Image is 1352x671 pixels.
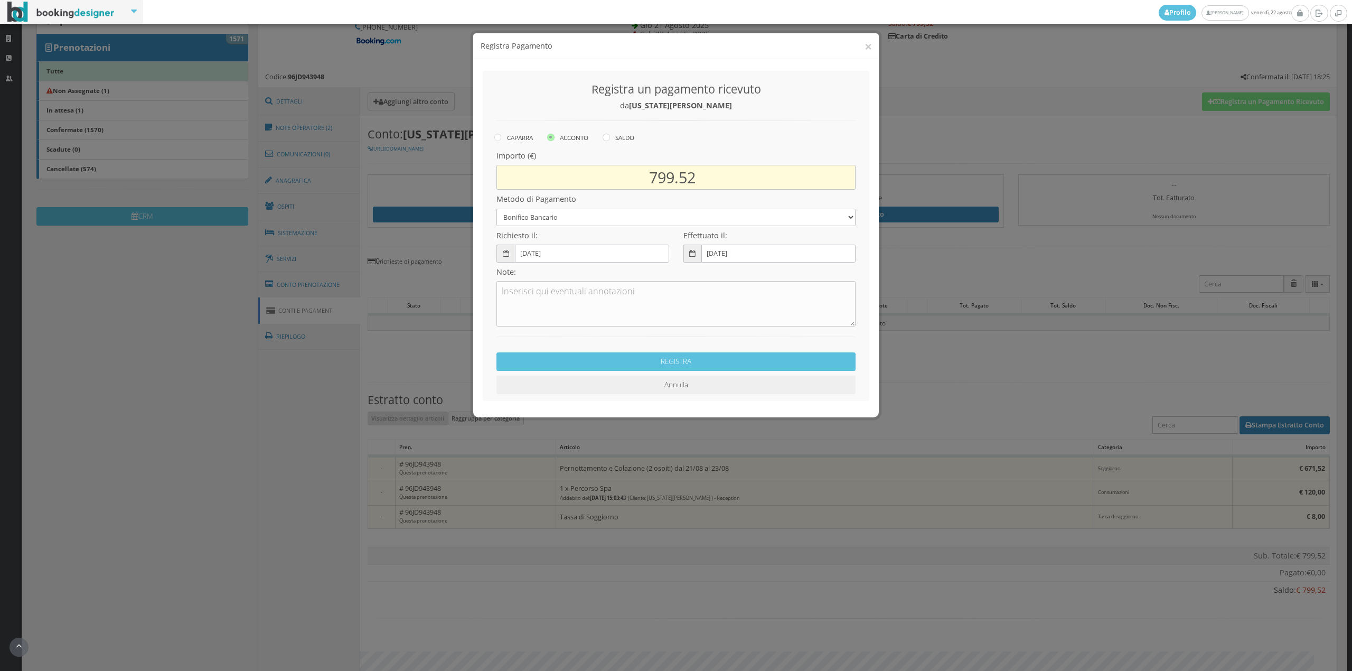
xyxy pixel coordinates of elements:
img: BookingDesigner.com [7,2,115,22]
span: venerdì, 22 agosto [1159,5,1291,21]
h3: Registra un pagamento ricevuto [496,82,856,96]
h4: Metodo di Pagamento [496,194,856,203]
a: [PERSON_NAME] [1201,5,1248,21]
h4: Richiesto il: [496,231,669,240]
label: ACCONTO [547,131,588,144]
button: Annulla [496,376,856,394]
h4: Effettuato il: [683,231,856,240]
h4: Importo (€) [496,151,856,160]
a: Profilo [1159,5,1197,21]
label: SALDO [603,131,634,144]
h4: da [496,101,856,110]
b: [US_STATE][PERSON_NAME] [629,100,732,110]
label: CAPARRA [494,131,533,144]
button: REGISTRA [496,352,856,371]
h4: Note: [496,267,856,276]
